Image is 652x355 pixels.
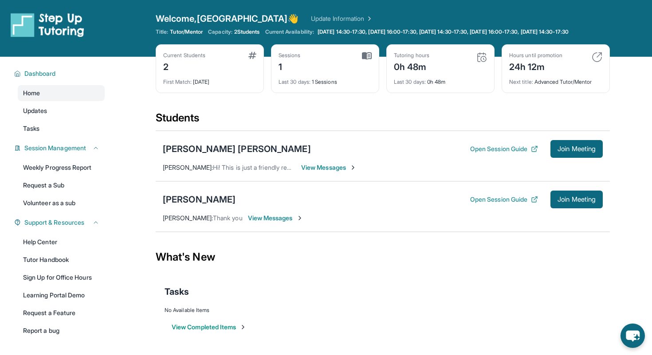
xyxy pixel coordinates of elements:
button: Support & Resources [21,218,99,227]
div: 1 Sessions [279,73,372,86]
div: Sessions [279,52,301,59]
img: card [248,52,256,59]
span: Join Meeting [558,197,596,202]
span: Capacity: [208,28,232,35]
a: Volunteer as a sub [18,195,105,211]
div: [PERSON_NAME] [163,193,236,206]
div: 24h 12m [509,59,562,73]
img: Chevron-Right [350,164,357,171]
a: Request a Feature [18,305,105,321]
a: Update Information [311,14,373,23]
span: Title: [156,28,168,35]
a: Request a Sub [18,177,105,193]
div: Students [156,111,610,130]
span: View Messages [248,214,303,222]
a: Updates [18,103,105,119]
img: card [592,52,602,62]
button: Join Meeting [550,191,603,208]
span: Join Meeting [558,146,596,152]
div: No Available Items [165,307,601,314]
span: Last 30 days : [394,78,426,85]
button: Join Meeting [550,140,603,158]
a: Report a bug [18,323,105,339]
span: View Messages [301,163,357,172]
span: Tutor/Mentor [170,28,203,35]
button: Dashboard [21,69,99,78]
div: Hours until promotion [509,52,562,59]
a: Tutor Handbook [18,252,105,268]
img: Chevron-Right [296,215,303,222]
span: Last 30 days : [279,78,310,85]
span: 2 Students [234,28,260,35]
div: What's New [156,238,610,277]
div: 0h 48m [394,73,487,86]
a: Help Center [18,234,105,250]
span: First Match : [163,78,192,85]
span: [PERSON_NAME] : [163,214,213,222]
div: 2 [163,59,205,73]
div: [PERSON_NAME] [PERSON_NAME] [163,143,311,155]
span: Current Availability: [265,28,314,35]
a: Weekly Progress Report [18,160,105,176]
div: Tutoring hours [394,52,429,59]
img: card [362,52,372,60]
button: Open Session Guide [470,144,538,153]
a: Learning Portal Demo [18,287,105,303]
div: Current Students [163,52,205,59]
a: Tasks [18,121,105,137]
span: [DATE] 14:30-17:30, [DATE] 16:00-17:30, [DATE] 14:30-17:30, [DATE] 16:00-17:30, [DATE] 14:30-17:30 [318,28,569,35]
img: logo [11,12,84,37]
div: 1 [279,59,301,73]
a: Sign Up for Office Hours [18,269,105,285]
button: chat-button [621,324,645,348]
span: Welcome, [GEOGRAPHIC_DATA] 👋 [156,12,299,25]
div: 0h 48m [394,59,429,73]
span: Home [23,89,40,98]
span: Hi! This is just a friendly reminder that the tutoring session will start in 5 min! I will see yo... [213,164,483,171]
img: card [476,52,487,62]
span: Next title : [509,78,533,85]
span: Tasks [23,124,39,133]
a: Home [18,85,105,101]
button: View Completed Items [172,323,247,332]
span: Dashboard [24,69,56,78]
button: Open Session Guide [470,195,538,204]
div: Advanced Tutor/Mentor [509,73,602,86]
img: Chevron Right [364,14,373,23]
a: [DATE] 14:30-17:30, [DATE] 16:00-17:30, [DATE] 14:30-17:30, [DATE] 16:00-17:30, [DATE] 14:30-17:30 [316,28,570,35]
span: Tasks [165,285,189,298]
span: Session Management [24,144,86,152]
span: Support & Resources [24,218,84,227]
button: Session Management [21,144,99,152]
div: [DATE] [163,73,256,86]
span: Thank you [213,214,243,222]
span: Updates [23,106,47,115]
span: [PERSON_NAME] : [163,164,213,171]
